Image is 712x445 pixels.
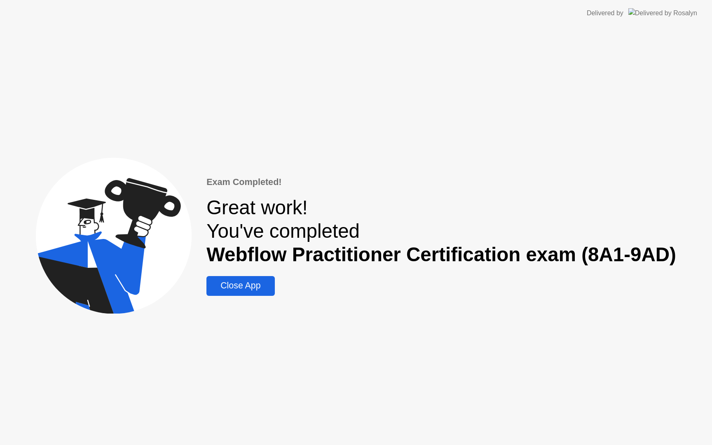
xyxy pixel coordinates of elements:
[206,276,274,296] button: Close App
[628,8,697,18] img: Delivered by Rosalyn
[209,281,272,291] div: Close App
[206,196,676,266] div: Great work! You've completed
[587,8,623,18] div: Delivered by
[206,176,676,189] div: Exam Completed!
[206,244,676,265] b: Webflow Practitioner Certification exam (8A1-9AD)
